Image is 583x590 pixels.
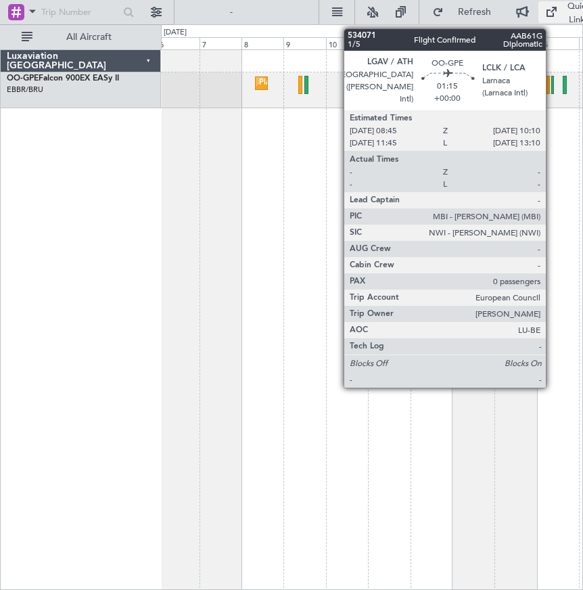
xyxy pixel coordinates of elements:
div: [DATE] [164,27,187,39]
div: 11 [368,37,410,49]
div: 9 [283,37,325,49]
div: 12 [411,37,452,49]
button: Refresh [426,1,507,23]
div: 14 [494,37,536,49]
div: 13 [452,37,494,49]
span: Refresh [446,7,503,17]
a: OO-GPEFalcon 900EX EASy II [7,74,119,83]
div: 7 [200,37,241,49]
div: Planned Maint [GEOGRAPHIC_DATA] ([GEOGRAPHIC_DATA] National) [259,73,504,93]
a: EBBR/BRU [7,85,43,95]
div: 10 [326,37,368,49]
span: OO-GPE [7,74,39,83]
div: 8 [241,37,283,49]
button: All Aircraft [15,26,147,48]
div: 6 [157,37,199,49]
div: 15 [537,37,579,49]
span: All Aircraft [35,32,143,42]
input: Trip Number [41,2,119,22]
